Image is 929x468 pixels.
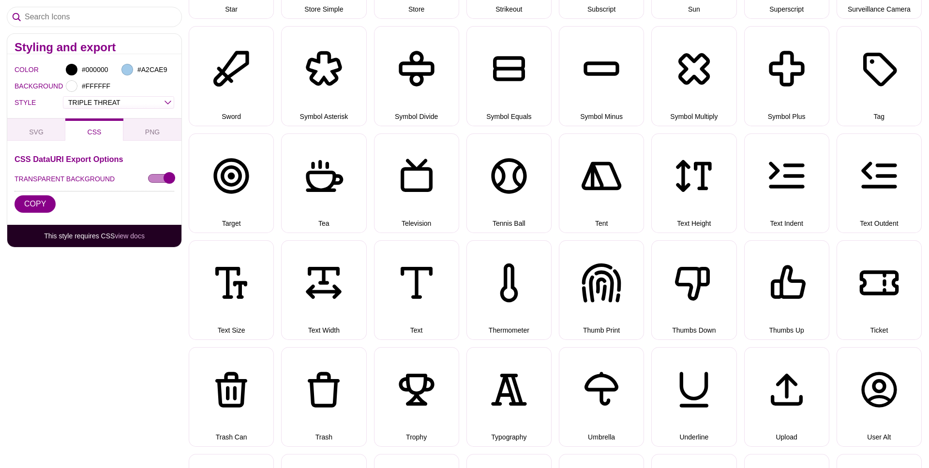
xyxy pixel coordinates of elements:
[466,133,552,233] button: Tennis Ball
[837,26,922,126] button: Tag
[281,347,366,447] button: Trash
[15,195,56,213] button: COPY
[837,347,922,447] button: User Alt
[15,232,174,240] p: This style requires CSS
[281,240,366,340] button: Text Width
[651,240,736,340] button: Thumbs Down
[15,44,174,51] h2: Styling and export
[7,7,181,27] input: Search Icons
[145,128,160,136] span: PNG
[559,347,644,447] button: Umbrella
[559,133,644,233] button: Tent
[744,26,829,126] button: Symbol Plus
[189,133,274,233] button: Target
[15,173,115,185] label: TRANSPARENT BACKGROUND
[15,96,27,109] label: STYLE
[744,347,829,447] button: Upload
[374,26,459,126] button: Symbol Divide
[837,240,922,340] button: Ticket
[189,26,274,126] button: Sword
[281,133,366,233] button: Tea
[651,26,736,126] button: Symbol Multiply
[7,118,65,141] button: SVG
[651,347,736,447] button: Underline
[189,240,274,340] button: Text Size
[374,133,459,233] button: Television
[15,155,174,163] h3: CSS DataURI Export Options
[651,133,736,233] button: Text Height
[744,133,829,233] button: Text Indent
[189,347,274,447] button: Trash Can
[466,26,552,126] button: Symbol Equals
[559,240,644,340] button: Thumb Print
[123,118,181,141] button: PNG
[466,347,552,447] button: Typography
[15,63,27,76] label: COLOR
[559,26,644,126] button: Symbol Minus
[744,240,829,340] button: Thumbs Up
[837,133,922,233] button: Text Outdent
[115,232,144,240] a: view docs
[374,347,459,447] button: Trophy
[29,128,44,136] span: SVG
[466,240,552,340] button: Thermometer
[374,240,459,340] button: Text
[15,80,27,92] label: BACKGROUND
[281,26,366,126] button: Symbol Asterisk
